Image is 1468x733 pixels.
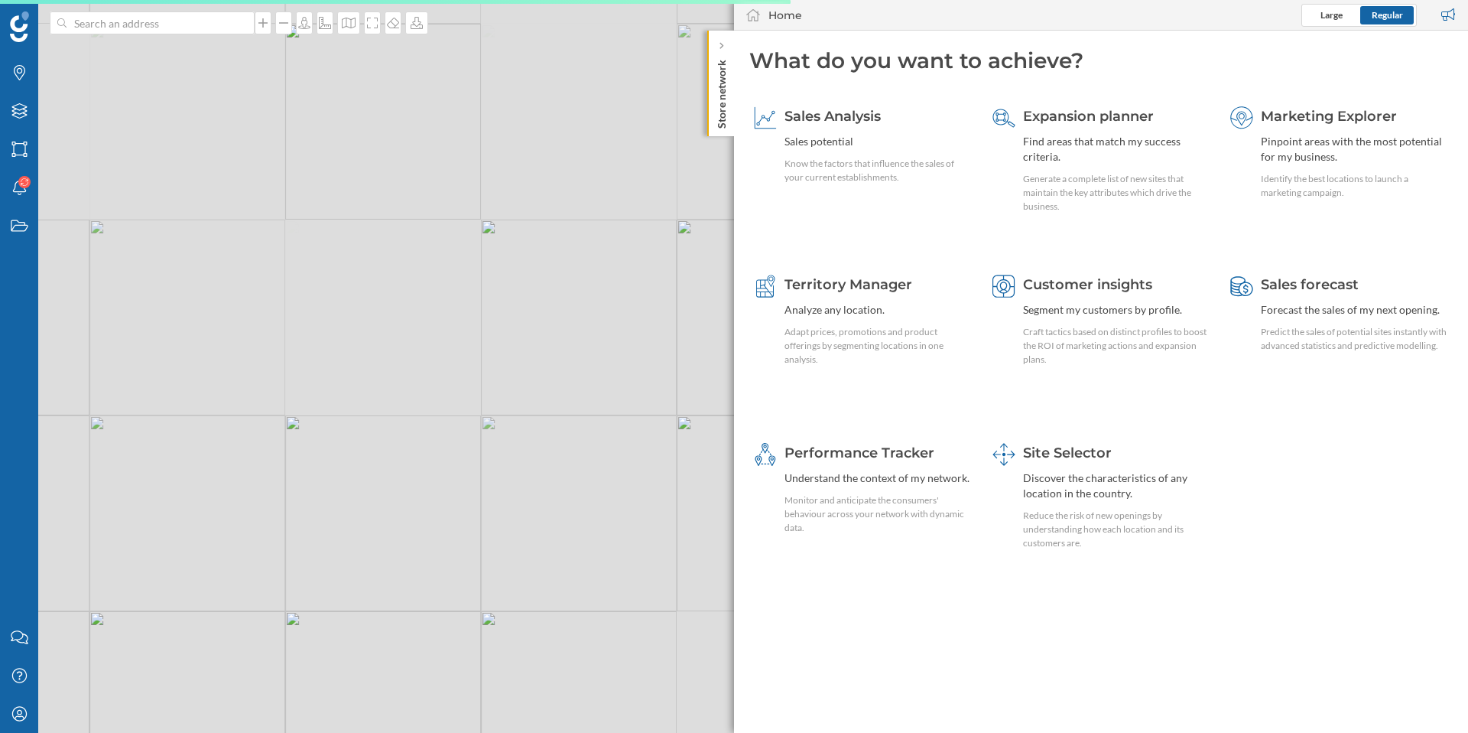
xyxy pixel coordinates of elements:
div: Find areas that match my success criteria. [1023,134,1210,165]
div: Home [768,8,802,23]
div: Sales potential [784,134,972,149]
div: What do you want to achieve? [749,46,1453,75]
div: Predict the sales of potential sites instantly with advanced statistics and predictive modelling. [1261,325,1448,353]
img: explorer.svg [1230,106,1253,129]
img: Geoblink Logo [10,11,29,42]
span: Sales forecast [1261,276,1359,293]
img: customer-intelligence.svg [992,275,1015,298]
p: Store network [714,54,729,129]
span: Customer insights [1023,276,1152,293]
div: Discover the characteristics of any location in the country. [1023,471,1210,501]
div: Monitor and anticipate the consumers' behaviour across your network with dynamic data. [784,494,972,535]
div: Reduce the risk of new openings by understanding how each location and its customers are. [1023,509,1210,550]
div: Pinpoint areas with the most potential for my business. [1261,134,1448,165]
div: Craft tactics based on distinct profiles to boost the ROI of marketing actions and expansion plans. [1023,325,1210,366]
span: Large [1320,9,1343,21]
img: monitoring-360.svg [754,443,777,466]
div: Identify the best locations to launch a marketing campaign. [1261,172,1448,200]
span: Territory Manager [784,276,912,293]
div: Forecast the sales of my next opening. [1261,302,1448,318]
span: Performance Tracker [784,445,934,461]
div: Know the factors that influence the sales of your current establishments. [784,157,972,184]
img: sales-explainer.svg [754,106,777,129]
span: Regular [1372,9,1403,21]
span: Site Selector [1023,445,1112,461]
img: territory-manager.svg [754,275,777,298]
span: Sales Analysis [784,108,881,125]
img: sales-forecast.svg [1230,275,1253,298]
span: Marketing Explorer [1261,108,1397,125]
div: Generate a complete list of new sites that maintain the key attributes which drive the business. [1023,172,1210,213]
img: dashboards-manager.svg [992,443,1015,466]
div: Analyze any location. [784,302,972,318]
span: Expansion planner [1023,108,1154,125]
img: search-areas.svg [992,106,1015,129]
div: Adapt prices, promotions and product offerings by segmenting locations in one analysis. [784,325,972,366]
div: Understand the context of my network. [784,471,972,486]
div: Segment my customers by profile. [1023,302,1210,318]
